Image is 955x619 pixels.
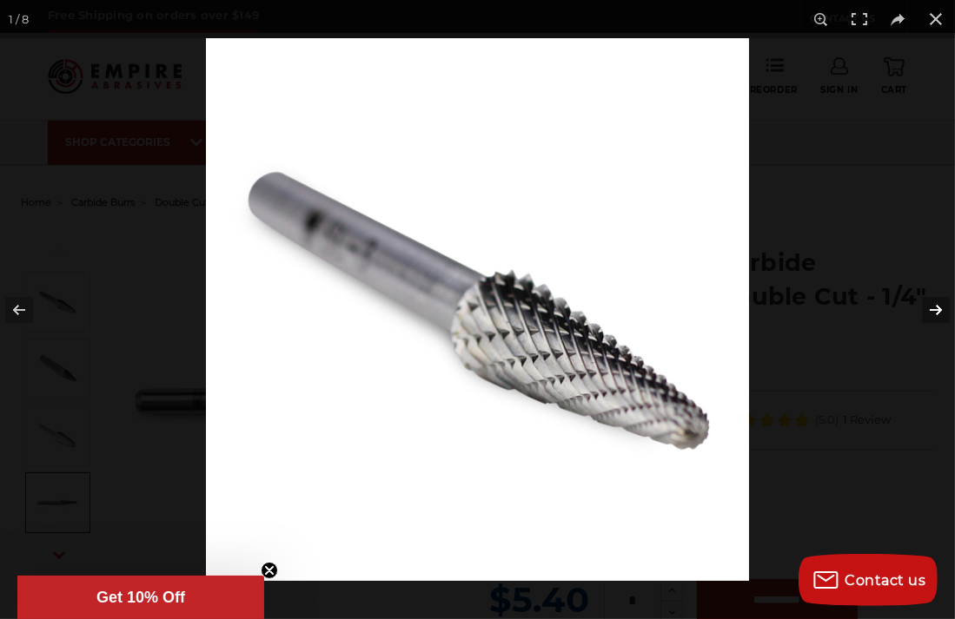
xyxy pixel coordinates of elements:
button: Contact us [799,554,938,606]
button: Close teaser [261,562,278,579]
span: Get 10% Off [96,589,185,606]
button: Next (arrow right) [894,267,955,353]
img: CB-SET1-Carbide-Burr-double-cut-10pcs-taper-SL-3__46206.1646165978.jpg [206,38,749,581]
div: Get 10% OffClose teaser [17,576,264,619]
span: Contact us [846,572,926,589]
